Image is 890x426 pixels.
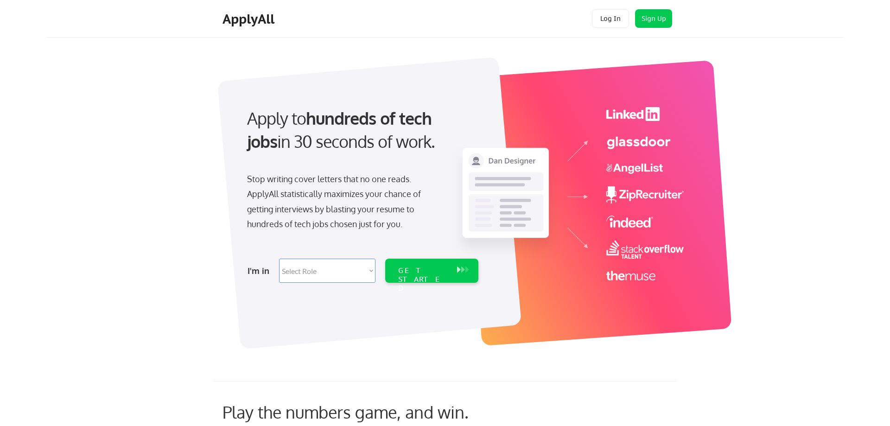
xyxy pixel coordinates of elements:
button: Sign Up [635,9,672,28]
button: Log In [592,9,629,28]
div: Stop writing cover letters that no one reads. ApplyAll statistically maximizes your chance of get... [247,172,438,232]
div: Play the numbers game, and win. [222,402,510,422]
div: ApplyAll [222,11,277,27]
div: GET STARTED [398,266,448,293]
strong: hundreds of tech jobs [247,108,436,152]
div: I'm in [248,263,273,278]
div: Apply to in 30 seconds of work. [247,107,475,153]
